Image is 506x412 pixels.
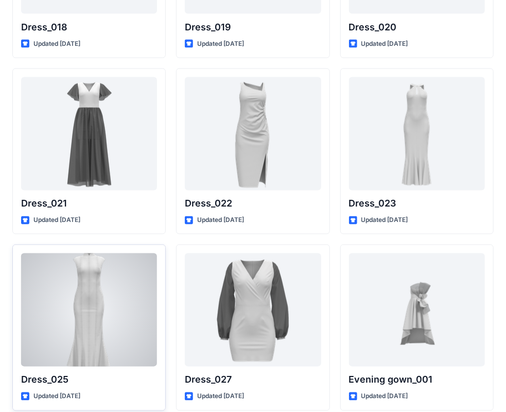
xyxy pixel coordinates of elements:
p: Updated [DATE] [361,391,408,402]
p: Dress_027 [185,373,321,387]
p: Dress_020 [349,20,485,35]
p: Updated [DATE] [197,215,244,226]
a: Evening gown_001 [349,253,485,367]
p: Updated [DATE] [361,39,408,49]
p: Evening gown_001 [349,373,485,387]
p: Dress_022 [185,197,321,211]
a: Dress_025 [21,253,157,367]
p: Updated [DATE] [33,215,80,226]
p: Updated [DATE] [33,391,80,402]
p: Updated [DATE] [197,391,244,402]
p: Updated [DATE] [361,215,408,226]
a: Dress_023 [349,77,485,191]
p: Dress_023 [349,197,485,211]
p: Dress_021 [21,197,157,211]
p: Dress_018 [21,20,157,35]
a: Dress_021 [21,77,157,191]
p: Dress_019 [185,20,321,35]
p: Dress_025 [21,373,157,387]
a: Dress_027 [185,253,321,367]
p: Updated [DATE] [33,39,80,49]
a: Dress_022 [185,77,321,191]
p: Updated [DATE] [197,39,244,49]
